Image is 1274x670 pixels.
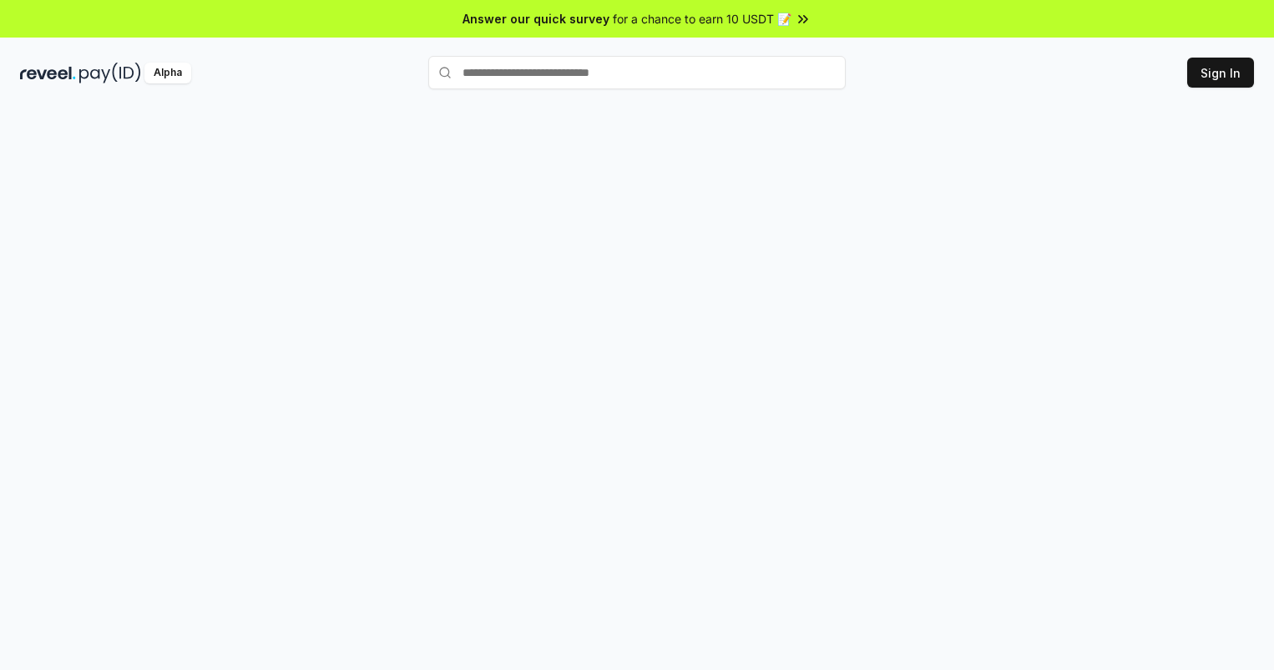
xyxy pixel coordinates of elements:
img: pay_id [79,63,141,83]
img: reveel_dark [20,63,76,83]
button: Sign In [1187,58,1254,88]
span: Answer our quick survey [463,10,609,28]
span: for a chance to earn 10 USDT 📝 [613,10,791,28]
div: Alpha [144,63,191,83]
